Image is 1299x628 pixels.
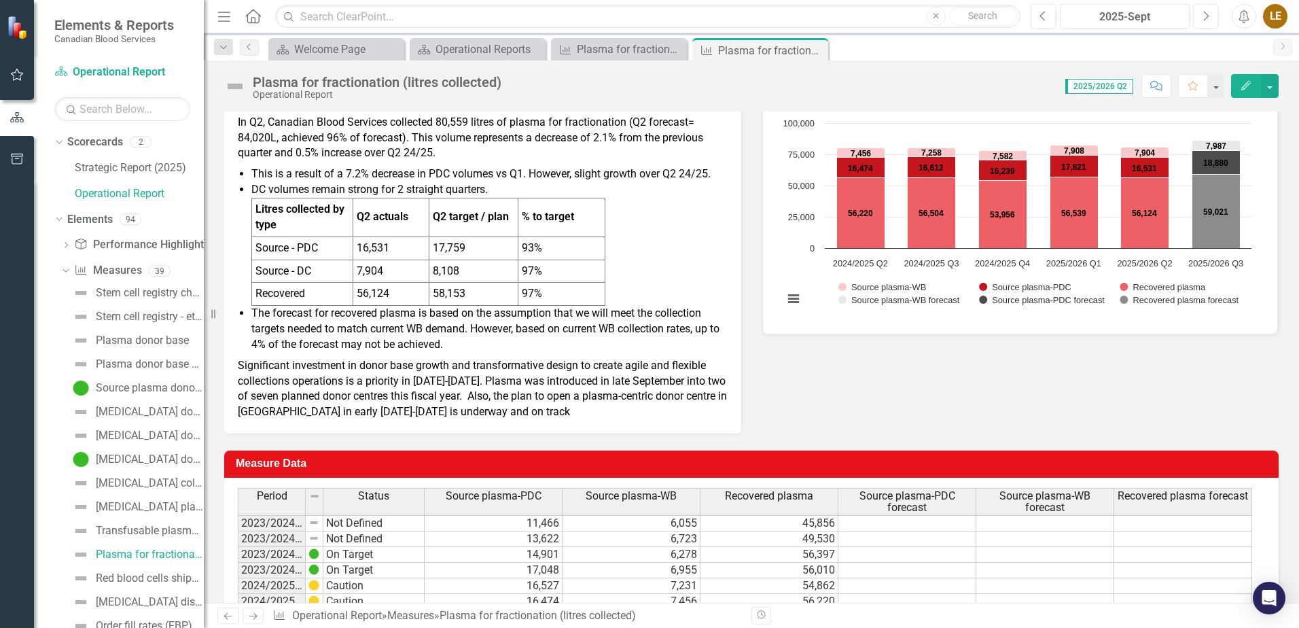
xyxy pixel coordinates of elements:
text: 2024/2025 Q4 [975,258,1030,268]
path: 2025/2026 Q1, 17,821. Source plasma-PDC. [1050,155,1099,177]
a: Plasma donor base [69,330,189,351]
div: [MEDICAL_DATA] collections [96,477,204,489]
text: 100,000 [783,118,815,128]
text: 7,904 [1135,148,1155,158]
text: 2024/2025 Q3 [904,258,959,268]
td: 7,456 [563,594,700,610]
path: 2024/2025 Q3, 56,504. Recovered plasma. [908,177,956,248]
text: 56,504 [919,209,944,218]
div: Plasma for fractionation (litres shipped) [577,41,683,58]
td: 16,527 [425,578,563,594]
text: 16,612 [919,163,944,173]
svg: Interactive chart [777,116,1258,320]
li: DC volumes remain strong for 2 straight quarters. [251,182,728,306]
span: 2025/2026 Q2 [1065,79,1133,94]
img: Yx0AAAAASUVORK5CYII= [308,595,319,606]
g: Recovered plasma, bar series 3 of 6 with 6 bars. [837,123,1217,249]
text: 16,474 [848,164,873,173]
path: 2024/2025 Q4, 7,582. Source plasma-WB. [979,150,1027,160]
text: 59,021 [1203,207,1228,217]
td: 6,723 [563,531,700,547]
img: Not Defined [224,75,246,97]
a: Plasma donor base churn (new, reinstated, lapsed) [69,353,204,375]
a: [MEDICAL_DATA] donor frequency [69,449,204,470]
div: Open Intercom Messenger [1253,582,1285,614]
li: The forecast for recovered plasma is based on the assumption that we will meet the collection tar... [251,306,728,353]
text: 2025/2026 Q2 [1117,258,1172,268]
div: Chart. Highcharts interactive chart. [777,116,1264,320]
td: Caution [323,594,425,610]
strong: Litres collected by type [255,203,344,231]
td: On Target [323,563,425,578]
td: 17,048 [425,563,563,578]
td: 7,904 [353,260,429,283]
img: Not Defined [73,523,89,539]
td: 2024/2025 Q2 [238,594,306,610]
td: 16,474 [425,594,563,610]
span: Period [257,490,287,502]
g: Recovered plasma forecast, bar series 6 of 6 with 6 bars. [860,174,1240,248]
td: Source - DC [252,260,353,283]
path: 2025/2026 Q1, 7,908. Source plasma-WB. [1050,145,1099,155]
td: 56,010 [700,563,838,578]
path: 2024/2025 Q3, 16,612. Source plasma-PDC. [908,156,956,177]
img: Not Defined [73,404,89,420]
div: LE [1263,4,1287,29]
p: Significant investment in donor base growth and transformative design to create agile and flexibl... [238,355,728,420]
td: 2023/2024 Q3 [238,547,306,563]
td: 16,531 [353,237,429,260]
path: 2025/2026 Q1, 56,539. Recovered plasma. [1050,177,1099,248]
img: Not Defined [73,475,89,491]
text: 56,220 [848,209,873,218]
td: 97% [518,283,605,306]
text: 16,239 [990,167,1015,176]
input: Search ClearPoint... [275,5,1020,29]
div: » » [272,608,741,624]
text: 2024/2025 Q2 [833,258,888,268]
a: [MEDICAL_DATA] donor base (active donors) [69,401,204,423]
div: [MEDICAL_DATA] donor frequency [96,453,204,466]
td: 49,530 [700,531,838,547]
a: Plasma for fractionation (litres collected) [69,544,204,565]
path: 2024/2025 Q2, 56,220. Recovered plasma. [837,177,885,248]
div: [MEDICAL_DATA] discard rate [96,596,204,608]
div: Welcome Page [294,41,401,58]
span: Status [358,490,389,502]
div: 39 [149,265,171,277]
div: Plasma for fractionation (litres collected) [96,548,204,561]
div: [MEDICAL_DATA] platelet collections [96,501,204,513]
a: Performance Highlights [74,237,209,253]
td: 45,856 [700,515,838,531]
div: Plasma for fractionation (litres collected) [718,42,825,59]
div: Red blood cells shipped (demand) [96,572,204,585]
td: 54,862 [700,578,838,594]
text: 17,821 [1061,162,1086,172]
path: 2024/2025 Q2, 7,456. Source plasma-WB. [837,147,885,157]
text: 2025/2026 Q3 [1188,258,1243,268]
img: Not Defined [73,332,89,349]
text: 7,258 [921,148,942,158]
img: 8DAGhfEEPCf229AAAAAElFTkSuQmCC [308,533,319,544]
td: Recovered [252,283,353,306]
g: Source plasma-WB, bar series 1 of 6 with 6 bars. [837,123,1217,160]
g: Source plasma-PDC, bar series 2 of 6 with 6 bars. [837,123,1217,181]
img: IjK2lU6JAAAAAElFTkSuQmCC [308,564,319,575]
input: Search Below... [54,97,190,121]
div: Operational Report [253,90,501,100]
div: Plasma donor base churn (new, reinstated, lapsed) [96,358,204,370]
path: 2024/2025 Q2, 16,474. Source plasma-PDC. [837,157,885,177]
td: 56,124 [353,283,429,306]
a: Operational Report [292,609,382,622]
td: 17,759 [429,237,518,260]
a: Scorecards [67,135,123,150]
g: Source plasma-PDC forecast, bar series 5 of 6 with 6 bars. [860,150,1240,174]
td: 6,955 [563,563,700,578]
img: On Target [73,380,89,396]
path: 2024/2025 Q4, 16,239. Source plasma-PDC. [979,160,1027,180]
a: Strategic Report (2025) [75,160,204,176]
td: 2023/2024 Q2 [238,531,306,547]
img: Not Defined [73,356,89,372]
td: 11,466 [425,515,563,531]
td: On Target [323,547,425,563]
div: 2025-Sept [1065,9,1185,25]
